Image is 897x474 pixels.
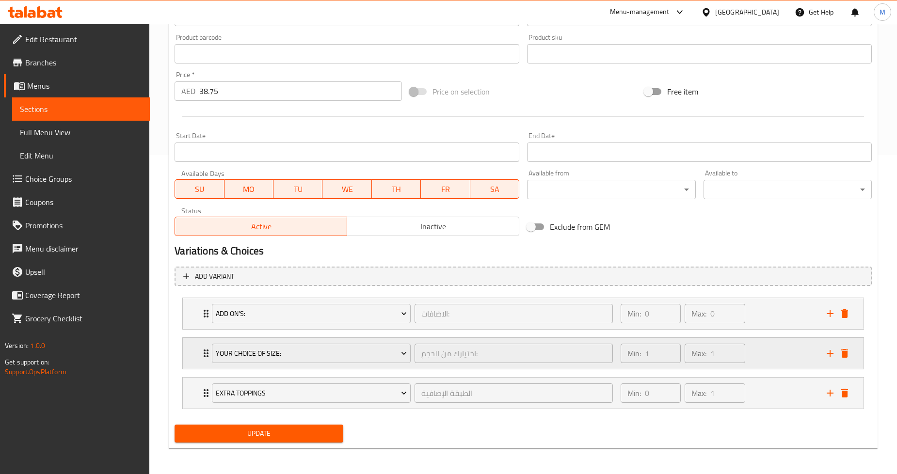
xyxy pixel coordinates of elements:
[182,427,335,440] span: Update
[195,270,234,283] span: Add variant
[25,313,142,324] span: Grocery Checklist
[25,33,142,45] span: Edit Restaurant
[4,214,150,237] a: Promotions
[470,179,519,199] button: SA
[277,182,319,196] span: TU
[880,7,885,17] span: M
[175,373,872,413] li: Expand
[25,220,142,231] span: Promotions
[273,179,322,199] button: TU
[4,237,150,260] a: Menu disclaimer
[175,44,519,63] input: Please enter product barcode
[181,85,195,97] p: AED
[347,217,519,236] button: Inactive
[12,121,150,144] a: Full Menu View
[351,220,515,234] span: Inactive
[691,348,706,359] p: Max:
[704,180,872,199] div: ​
[25,243,142,254] span: Menu disclaimer
[12,97,150,121] a: Sections
[175,179,224,199] button: SU
[179,220,343,234] span: Active
[179,182,220,196] span: SU
[527,180,695,199] div: ​
[326,182,368,196] span: WE
[4,190,150,214] a: Coupons
[837,306,852,321] button: delete
[175,267,872,286] button: Add variant
[175,425,343,442] button: Update
[4,28,150,51] a: Edit Restaurant
[715,7,779,17] div: [GEOGRAPHIC_DATA]
[12,144,150,167] a: Edit Menu
[376,182,417,196] span: TH
[20,126,142,138] span: Full Menu View
[25,266,142,278] span: Upsell
[20,150,142,161] span: Edit Menu
[4,284,150,307] a: Coverage Report
[4,307,150,330] a: Grocery Checklist
[610,6,670,18] div: Menu-management
[183,298,864,329] div: Expand
[5,365,66,378] a: Support.OpsPlatform
[183,378,864,409] div: Expand
[4,51,150,74] a: Branches
[4,74,150,97] a: Menus
[823,346,837,361] button: add
[175,294,872,333] li: Expand
[837,346,852,361] button: delete
[425,182,466,196] span: FR
[25,196,142,208] span: Coupons
[5,339,29,352] span: Version:
[216,348,407,360] span: Your Choice Of Size:
[216,308,407,320] span: Add On's:
[20,103,142,115] span: Sections
[175,244,872,258] h2: Variations & Choices
[27,80,142,92] span: Menus
[175,217,347,236] button: Active
[4,167,150,190] a: Choice Groups
[4,260,150,284] a: Upsell
[183,338,864,369] div: Expand
[212,304,410,323] button: Add On's:
[30,339,45,352] span: 1.0.0
[527,44,872,63] input: Please enter product sku
[212,383,410,403] button: Extra Toppings
[199,81,402,101] input: Please enter price
[212,344,410,363] button: Your Choice Of Size:
[224,179,273,199] button: MO
[175,333,872,373] li: Expand
[667,86,698,97] span: Free item
[216,387,407,399] span: Extra Toppings
[627,348,641,359] p: Min:
[322,179,371,199] button: WE
[474,182,515,196] span: SA
[432,86,490,97] span: Price on selection
[691,308,706,319] p: Max:
[550,221,610,233] span: Exclude from GEM
[823,306,837,321] button: add
[823,386,837,400] button: add
[627,308,641,319] p: Min:
[627,387,641,399] p: Min:
[691,387,706,399] p: Max:
[25,289,142,301] span: Coverage Report
[372,179,421,199] button: TH
[837,386,852,400] button: delete
[25,173,142,185] span: Choice Groups
[228,182,270,196] span: MO
[25,57,142,68] span: Branches
[5,356,49,368] span: Get support on:
[421,179,470,199] button: FR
